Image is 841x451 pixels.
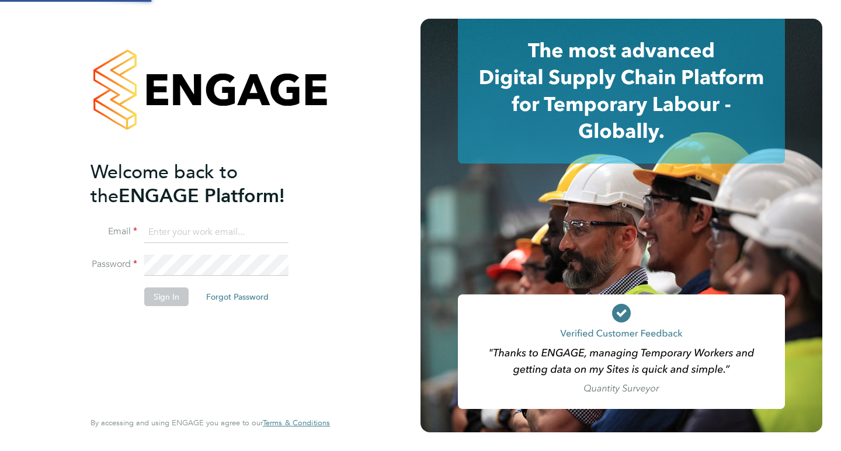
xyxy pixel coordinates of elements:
input: Enter your work email... [144,222,289,243]
label: Password [91,258,137,270]
label: Email [91,225,137,238]
a: Terms & Conditions [263,418,330,428]
h2: ENGAGE Platform! [91,160,318,208]
button: Sign In [144,287,189,306]
button: Forgot Password [197,287,278,306]
span: By accessing and using ENGAGE you agree to our [91,418,330,428]
span: Welcome back to the [91,161,238,207]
